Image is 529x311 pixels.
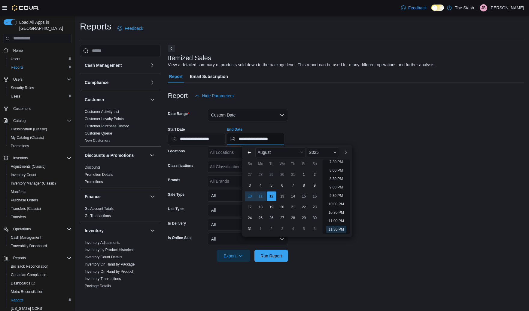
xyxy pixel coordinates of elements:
[8,188,29,195] a: Manifests
[8,205,71,212] span: Transfers (Classic)
[267,191,276,201] div: day-12
[6,262,74,271] button: BioTrack Reconciliation
[256,224,266,234] div: day-1
[208,233,288,245] button: All
[80,20,111,33] h1: Reports
[8,271,71,278] span: Canadian Compliance
[8,163,71,170] span: Adjustments (Classic)
[310,191,320,201] div: day-16
[327,184,345,191] li: 9:00 PM
[8,234,44,241] a: Cash Management
[8,288,46,295] a: Metrc Reconciliation
[6,271,74,279] button: Canadian Compliance
[8,205,43,212] a: Transfers (Classic)
[85,228,147,234] button: Inventory
[6,125,74,133] button: Classification (Classic)
[11,117,28,124] button: Catalog
[256,170,266,179] div: day-28
[13,256,26,260] span: Reports
[85,213,111,218] span: GL Transactions
[11,235,41,240] span: Cash Management
[8,55,71,63] span: Users
[11,281,35,286] span: Dashboards
[13,106,31,111] span: Customers
[6,213,74,221] button: Transfers
[8,297,26,304] a: Reports
[267,213,276,223] div: day-26
[85,194,101,200] h3: Finance
[8,197,41,204] a: Purchase Orders
[85,165,101,170] span: Discounts
[8,242,71,250] span: Traceabilty Dashboard
[256,202,266,212] div: day-18
[480,4,487,11] div: Jeremy Briscoe
[11,181,56,186] span: Inventory Manager (Classic)
[278,213,287,223] div: day-27
[6,296,74,304] button: Reports
[307,148,339,157] div: Button. Open the year selector. 2025 is currently selected.
[6,55,74,63] button: Users
[288,202,298,212] div: day-21
[85,124,129,129] span: Customer Purchase History
[8,263,71,270] span: BioTrack Reconciliation
[8,126,50,133] a: Classification (Classic)
[6,196,74,204] button: Purchase Orders
[13,227,31,232] span: Operations
[168,45,175,52] button: Next
[256,191,266,201] div: day-11
[8,64,26,71] a: Reports
[8,180,58,187] a: Inventory Manager (Classic)
[245,159,255,169] div: Su
[85,138,110,143] a: New Customers
[85,173,113,177] a: Promotion Details
[8,213,28,221] a: Transfers
[11,47,71,54] span: Home
[11,135,44,140] span: My Catalog (Classic)
[299,202,309,212] div: day-22
[85,206,114,211] span: GL Account Totals
[8,142,71,150] span: Promotions
[149,152,156,159] button: Discounts & Promotions
[327,167,345,174] li: 8:00 PM
[168,92,188,99] h3: Report
[8,126,71,133] span: Classification (Classic)
[1,75,74,84] button: Users
[256,159,266,169] div: Mo
[310,202,320,212] div: day-23
[85,255,122,259] a: Inventory Count Details
[288,170,298,179] div: day-31
[80,108,161,147] div: Customer
[299,213,309,223] div: day-29
[258,150,271,155] span: August
[310,159,320,169] div: Sa
[267,224,276,234] div: day-2
[8,93,71,100] span: Users
[278,191,287,201] div: day-13
[168,111,189,116] label: Date Range
[11,105,71,112] span: Customers
[11,189,26,194] span: Manifests
[168,163,193,168] label: Classifications
[85,131,112,136] span: Customer Queue
[8,64,71,71] span: Reports
[6,142,74,150] button: Promotions
[245,181,255,190] div: day-3
[168,192,184,197] label: Sale Type
[8,288,71,295] span: Metrc Reconciliation
[85,240,120,245] span: Inventory Adjustments
[8,234,71,241] span: Cash Management
[11,154,30,162] button: Inventory
[267,181,276,190] div: day-5
[11,244,47,248] span: Traceabilty Dashboard
[288,224,298,234] div: day-4
[399,2,429,14] a: Feedback
[310,224,320,234] div: day-6
[11,272,46,277] span: Canadian Compliance
[85,248,134,252] a: Inventory by Product Historical
[327,192,345,199] li: 9:30 PM
[8,242,49,250] a: Traceabilty Dashboard
[1,117,74,125] button: Catalog
[6,188,74,196] button: Manifests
